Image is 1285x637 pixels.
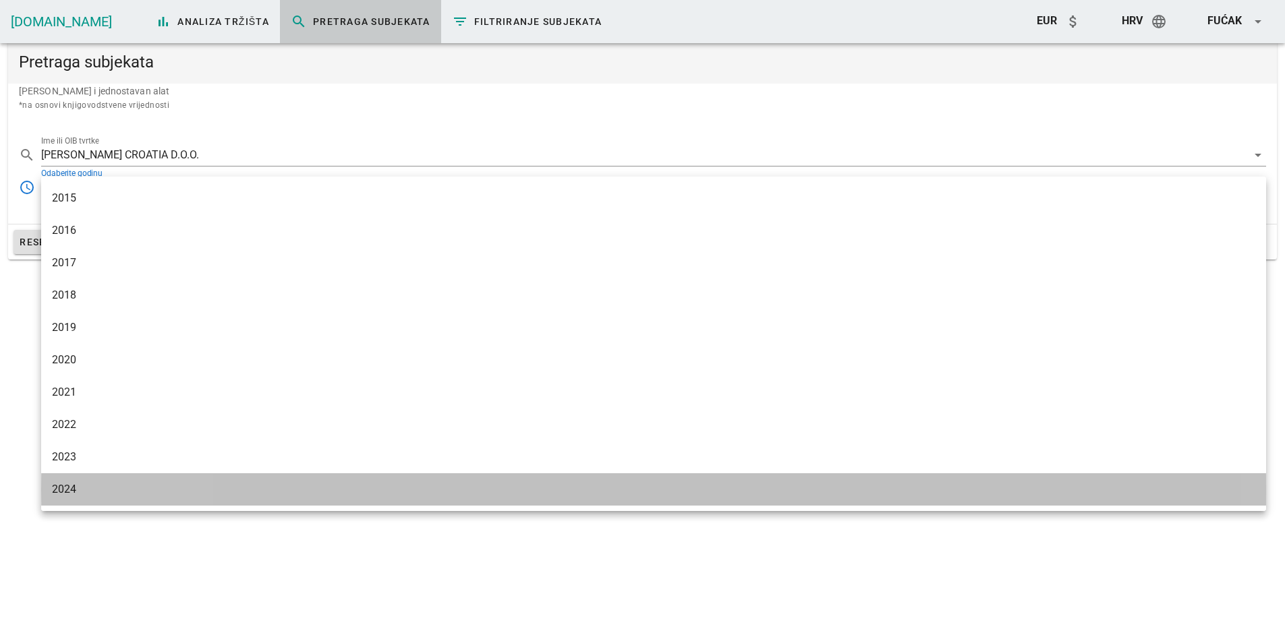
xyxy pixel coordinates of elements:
div: 2016 [52,224,1255,237]
div: Odaberite godinu [41,177,1266,198]
div: 2023 [52,450,1255,463]
div: [PERSON_NAME] i jednostavan alat [8,84,1277,123]
div: 2017 [52,256,1255,269]
span: hrv [1122,14,1143,27]
div: 2019 [52,321,1255,334]
i: arrow_drop_down [1250,147,1266,163]
i: search [291,13,307,30]
div: Pretraga subjekata [8,40,1277,84]
div: 2021 [52,386,1255,398]
label: Ime ili OIB tvrtke [41,136,99,146]
i: language [1151,13,1167,30]
button: Resetiraj [13,230,98,254]
i: access_time [19,179,35,195]
i: arrow_drop_down [1250,13,1266,30]
span: EUR [1037,14,1057,27]
div: 2018 [52,289,1255,301]
div: *na osnovi knjigovodstvene vrijednosti [19,98,1266,112]
div: 2015 [52,191,1255,204]
div: 2020 [52,353,1255,366]
span: Filtriranje subjekata [452,13,602,30]
i: filter_list [452,13,468,30]
span: Fućak [1207,14,1242,27]
div: 2024 [52,483,1255,495]
span: Resetiraj [19,234,92,250]
div: 2022 [52,418,1255,431]
span: Pretraga subjekata [291,13,430,30]
span: Analiza tržišta [155,13,269,30]
a: [DOMAIN_NAME] [11,13,112,30]
i: bar_chart [155,13,171,30]
i: search [19,147,35,163]
label: Odaberite godinu [41,169,103,179]
i: attach_money [1065,13,1081,30]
